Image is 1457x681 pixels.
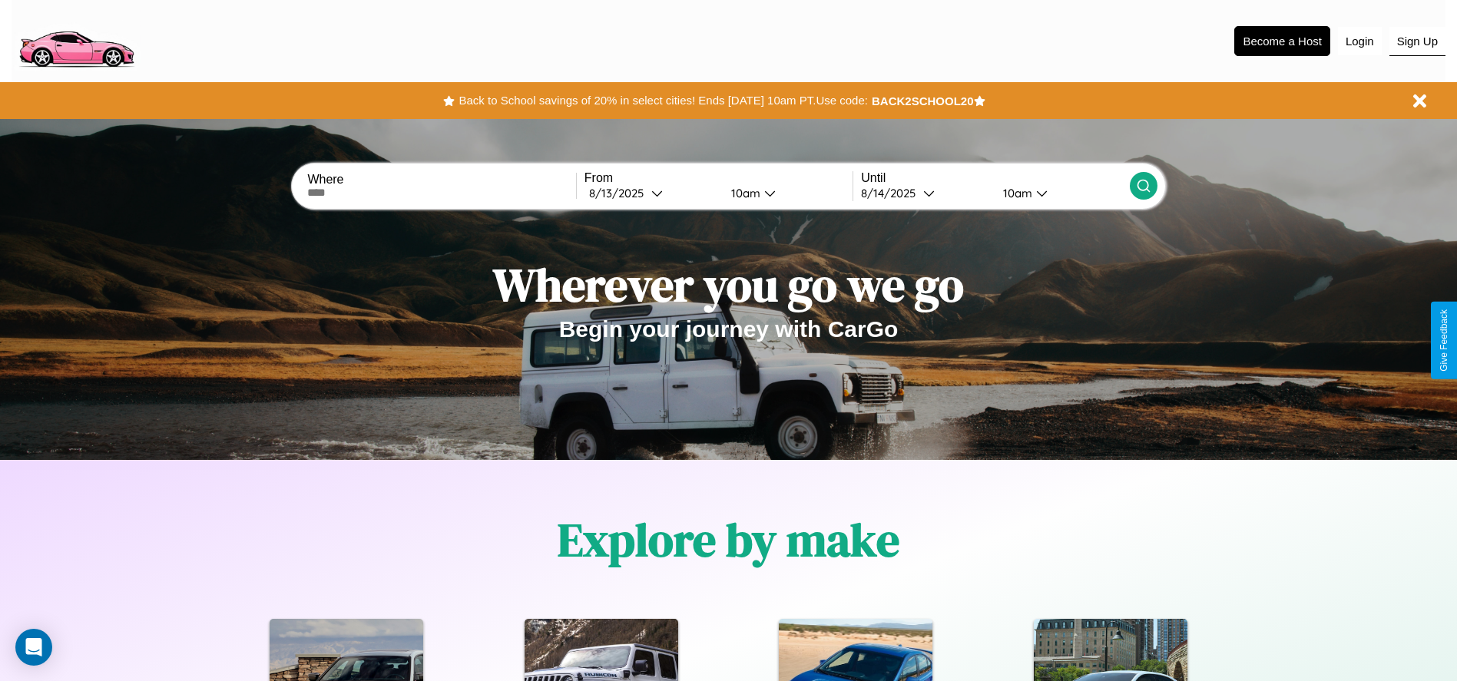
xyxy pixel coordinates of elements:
div: 8 / 14 / 2025 [861,186,923,200]
label: Until [861,171,1129,185]
div: 10am [995,186,1036,200]
h1: Explore by make [558,508,899,571]
div: Give Feedback [1439,309,1449,372]
div: Open Intercom Messenger [15,629,52,666]
button: 10am [991,185,1130,201]
div: 10am [724,186,764,200]
button: 8/13/2025 [584,185,719,201]
button: Login [1338,27,1382,55]
label: From [584,171,853,185]
img: logo [12,8,141,71]
div: 8 / 13 / 2025 [589,186,651,200]
label: Where [307,173,575,187]
button: 10am [719,185,853,201]
b: BACK2SCHOOL20 [872,94,974,107]
button: Become a Host [1234,26,1330,56]
button: Sign Up [1389,27,1445,56]
button: Back to School savings of 20% in select cities! Ends [DATE] 10am PT.Use code: [455,90,871,111]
